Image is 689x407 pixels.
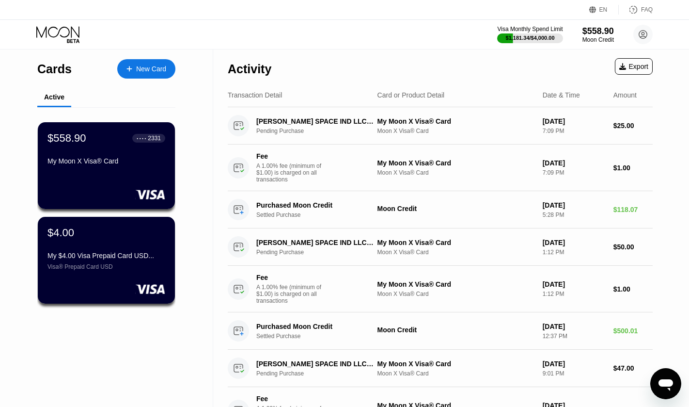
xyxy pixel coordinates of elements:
div: A 1.00% fee (minimum of $1.00) is charged on all transactions [256,284,329,304]
div: $500.01 [613,327,653,335]
div: Moon X Visa® Card [377,370,535,377]
div: $4.00 [47,227,74,239]
div: Export [619,63,648,70]
div: ● ● ● ● [137,137,146,140]
div: Fee [256,152,324,160]
div: Purchased Moon CreditSettled PurchaseMoon Credit[DATE]5:28 PM$118.07 [228,191,653,228]
div: Pending Purchase [256,370,384,377]
div: FeeA 1.00% fee (minimum of $1.00) is charged on all transactionsMy Moon X Visa® CardMoon X Visa® ... [228,266,653,312]
div: 7:09 PM [543,169,606,176]
div: $558.90 [47,132,86,145]
div: [PERSON_NAME] SPACE IND LLC [PHONE_NUMBER] US [256,117,375,125]
div: Moon X Visa® Card [377,291,535,297]
div: $25.00 [613,122,653,130]
div: Fee [256,274,324,281]
div: [PERSON_NAME] SPACE IND LLC [PHONE_NUMBER] USPending PurchaseMy Moon X Visa® CardMoon X Visa® Car... [228,228,653,266]
div: New Card [117,59,175,79]
div: Visa Monthly Spend Limit$1,181.34/$4,000.00 [497,26,563,43]
div: Export [615,58,653,75]
div: EN [589,5,619,15]
div: Moon X Visa® Card [377,128,535,134]
div: [PERSON_NAME] SPACE IND LLC [PHONE_NUMBER] USPending PurchaseMy Moon X Visa® CardMoon X Visa® Car... [228,350,653,387]
div: 1:12 PM [543,249,606,256]
div: Moon X Visa® Card [377,169,535,176]
div: $558.90● ● ● ●2331My Moon X Visa® Card [38,122,175,209]
div: 2331 [148,135,161,142]
div: $1.00 [613,164,653,172]
div: Fee [256,395,324,403]
div: Visa® Prepaid Card USD [47,263,165,270]
div: Pending Purchase [256,249,384,256]
div: My Moon X Visa® Card [377,280,535,288]
div: Moon Credit [377,205,535,212]
div: FeeA 1.00% fee (minimum of $1.00) is charged on all transactionsMy Moon X Visa® CardMoon X Visa® ... [228,145,653,191]
div: My Moon X Visa® Card [377,239,535,246]
div: EN [599,6,608,13]
div: FAQ [619,5,653,15]
div: $558.90 [582,26,614,36]
div: Active [44,93,64,101]
div: [DATE] [543,117,606,125]
div: Cards [37,62,72,76]
div: 12:37 PM [543,333,606,340]
div: 7:09 PM [543,128,606,134]
div: $47.00 [613,364,653,372]
div: My Moon X Visa® Card [377,159,535,167]
div: Moon Credit [582,36,614,43]
div: Purchased Moon Credit [256,323,375,330]
div: $118.07 [613,206,653,213]
div: A 1.00% fee (minimum of $1.00) is charged on all transactions [256,163,329,183]
div: My $4.00 Visa Prepaid Card USD... [47,252,165,260]
div: [DATE] [543,159,606,167]
div: [DATE] [543,280,606,288]
div: Card or Product Detail [377,91,445,99]
div: My Moon X Visa® Card [377,117,535,125]
div: [PERSON_NAME] SPACE IND LLC [PHONE_NUMBER] US [256,239,375,246]
iframe: Кнопка запуска окна обмена сообщениями [650,368,681,399]
div: 1:12 PM [543,291,606,297]
div: $4.00My $4.00 Visa Prepaid Card USD...Visa® Prepaid Card USD [38,217,175,304]
div: $1.00 [613,285,653,293]
div: Date & Time [543,91,580,99]
div: Transaction Detail [228,91,282,99]
div: Purchased Moon Credit [256,201,375,209]
div: [DATE] [543,239,606,246]
div: Settled Purchase [256,333,384,340]
div: [PERSON_NAME] SPACE IND LLC [PHONE_NUMBER] US [256,360,375,368]
div: Moon Credit [377,326,535,334]
div: My Moon X Visa® Card [377,360,535,368]
div: Visa Monthly Spend Limit [497,26,563,33]
div: Amount [613,91,637,99]
div: Moon X Visa® Card [377,249,535,256]
div: 9:01 PM [543,370,606,377]
div: [PERSON_NAME] SPACE IND LLC [PHONE_NUMBER] USPending PurchaseMy Moon X Visa® CardMoon X Visa® Car... [228,107,653,145]
div: $1,181.34 / $4,000.00 [506,35,555,41]
div: New Card [136,65,166,73]
div: [DATE] [543,360,606,368]
div: Pending Purchase [256,128,384,134]
div: [DATE] [543,323,606,330]
div: Settled Purchase [256,212,384,218]
div: Purchased Moon CreditSettled PurchaseMoon Credit[DATE]12:37 PM$500.01 [228,312,653,350]
div: 5:28 PM [543,212,606,218]
div: My Moon X Visa® Card [47,157,165,165]
div: Activity [228,62,271,76]
div: $558.90Moon Credit [582,26,614,43]
div: FAQ [641,6,653,13]
div: [DATE] [543,201,606,209]
div: $50.00 [613,243,653,251]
